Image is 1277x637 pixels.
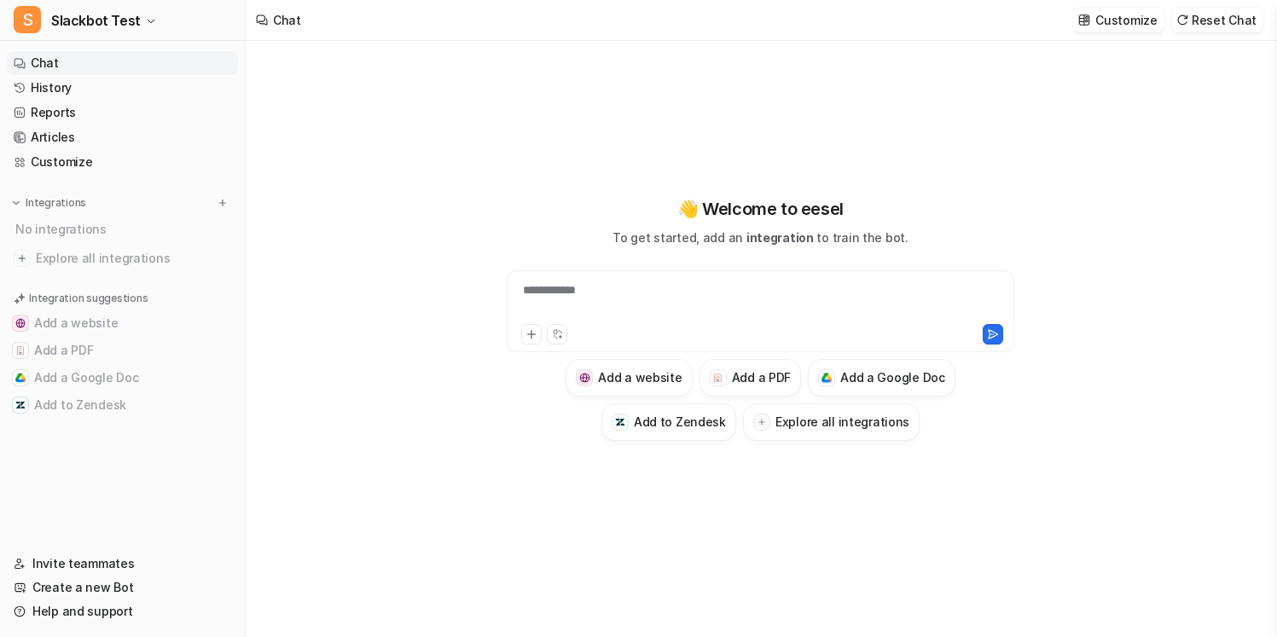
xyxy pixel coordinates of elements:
[15,373,26,383] img: Add a Google Doc
[15,318,26,328] img: Add a website
[14,250,31,267] img: explore all integrations
[7,552,238,576] a: Invite teammates
[840,368,945,386] h3: Add a Google Doc
[7,599,238,623] a: Help and support
[7,391,238,419] button: Add to ZendeskAdd to Zendesk
[677,196,844,222] p: 👋 Welcome to eesel
[743,403,920,441] button: Explore all integrations
[615,417,626,428] img: Add to Zendesk
[732,368,791,386] h3: Add a PDF
[36,245,231,272] span: Explore all integrations
[29,291,148,306] p: Integration suggestions
[15,400,26,410] img: Add to Zendesk
[7,125,238,149] a: Articles
[10,197,22,209] img: expand menu
[7,194,91,211] button: Integrations
[51,9,141,32] span: Slackbot Test
[634,413,726,431] h3: Add to Zendesk
[273,11,301,29] div: Chat
[7,337,238,364] button: Add a PDFAdd a PDF
[7,150,238,174] a: Customize
[15,345,26,356] img: Add a PDF
[1171,8,1263,32] button: Reset Chat
[712,373,723,383] img: Add a PDF
[7,51,238,75] a: Chat
[26,196,86,210] p: Integrations
[566,359,692,397] button: Add a websiteAdd a website
[7,576,238,599] a: Create a new Bot
[579,373,590,384] img: Add a website
[7,76,238,100] a: History
[699,359,801,397] button: Add a PDFAdd a PDF
[7,310,238,337] button: Add a websiteAdd a website
[821,373,833,383] img: Add a Google Doc
[598,368,682,386] h3: Add a website
[808,359,955,397] button: Add a Google DocAdd a Google Doc
[10,215,238,243] div: No integrations
[217,197,229,209] img: menu_add.svg
[775,413,909,431] h3: Explore all integrations
[1176,14,1188,26] img: reset
[7,364,238,391] button: Add a Google DocAdd a Google Doc
[612,229,908,246] p: To get started, add an to train the bot.
[1078,14,1090,26] img: customize
[1073,8,1164,32] button: Customize
[746,230,814,245] span: integration
[7,246,238,270] a: Explore all integrations
[14,6,41,33] span: S
[601,403,736,441] button: Add to ZendeskAdd to Zendesk
[1095,11,1157,29] p: Customize
[7,101,238,125] a: Reports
